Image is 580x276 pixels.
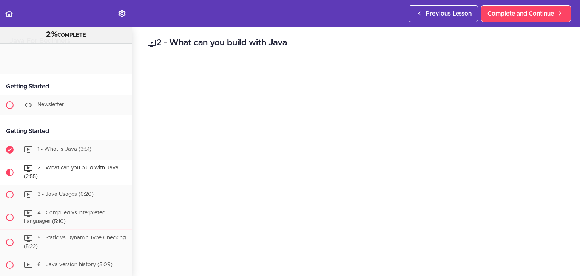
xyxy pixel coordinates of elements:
[24,165,119,179] span: 2 - What can you build with Java (2:55)
[37,147,91,152] span: 1 - What is Java (3:51)
[426,9,472,18] span: Previous Lesson
[46,31,57,38] span: 2%
[37,192,94,197] span: 3 - Java Usages (6:20)
[5,9,14,18] svg: Back to course curriculum
[147,37,565,50] h2: 2 - What can you build with Java
[24,236,126,250] span: 5 - Static vs Dynamic Type Checking (5:22)
[481,5,571,22] a: Complete and Continue
[24,210,105,224] span: 4 - Compliled vs Interpreted Languages (5:10)
[409,5,478,22] a: Previous Lesson
[487,9,554,18] span: Complete and Continue
[37,262,113,267] span: 6 - Java version history (5:09)
[37,102,64,107] span: Newsletter
[9,30,122,40] div: COMPLETE
[117,9,126,18] svg: Settings Menu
